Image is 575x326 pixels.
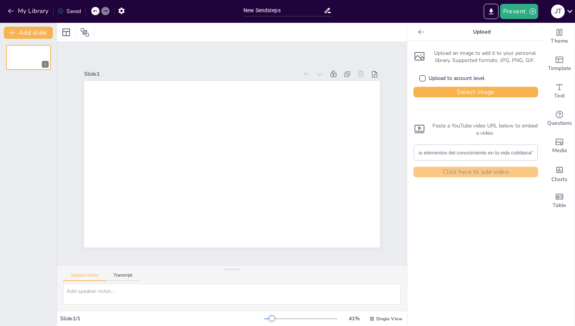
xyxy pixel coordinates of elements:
span: Text [554,92,565,100]
button: My Library [6,5,52,17]
div: Add images, graphics, shapes or video [544,132,575,160]
div: 1 [6,45,51,70]
button: Present [500,4,538,19]
button: Click here to add video [413,167,538,177]
span: Charts [551,175,567,184]
button: Speaker Notes [63,273,106,281]
span: Media [552,146,567,155]
div: Slide 1 [84,70,298,78]
button: Transcript [106,273,140,281]
div: 1 [42,61,49,68]
button: Export to PowerPoint [484,4,499,19]
button: Select image [413,87,538,97]
div: Change the overall theme [544,23,575,50]
div: Upload an image to add it to your personal library. Supported formats: JPG, PNG, GIF. [413,49,538,64]
span: Table [553,201,566,210]
div: Paste a YouTube video URL below to embed a video. [413,122,538,137]
div: Slide 1 / 1 [60,315,264,322]
span: Questions [547,119,572,127]
p: Upload [427,23,537,41]
div: Add text boxes [544,78,575,105]
span: Template [548,64,571,73]
input: Insert title [243,5,324,16]
button: Add slide [4,27,53,39]
div: Get real-time input from your audience [544,105,575,132]
div: 41 % [345,315,363,322]
button: J T [551,4,565,19]
input: Insert YouTube URL [419,145,533,160]
div: Add a table [544,187,575,215]
div: Layout [60,26,72,38]
div: J T [551,5,565,18]
div: Add ready made slides [544,50,575,78]
span: Position [80,28,89,37]
span: Theme [551,37,568,45]
span: Single View [376,316,402,322]
div: Upload to account level [429,75,484,82]
div: Saved [57,8,81,15]
div: Upload to account level [419,75,484,82]
div: Add charts and graphs [544,160,575,187]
